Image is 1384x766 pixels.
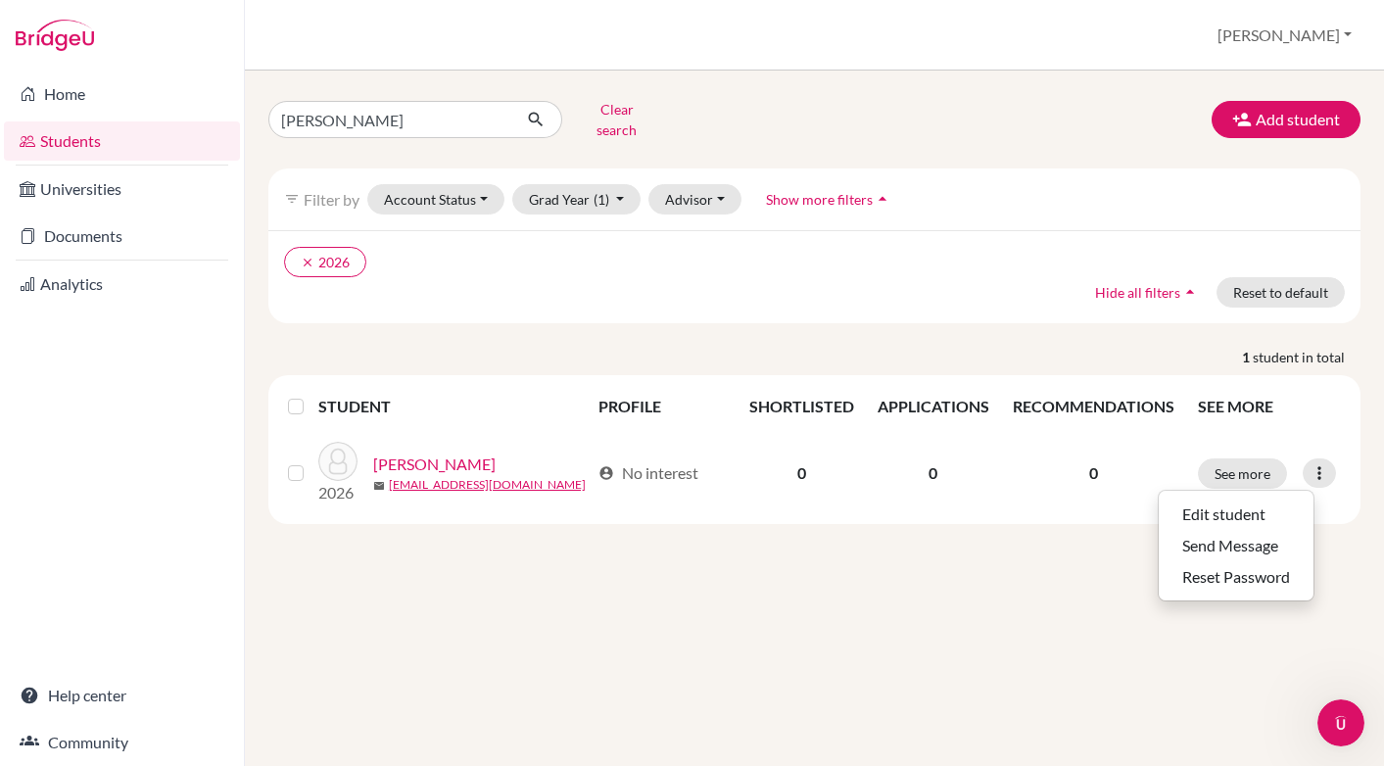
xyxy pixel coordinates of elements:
[4,676,240,715] a: Help center
[594,191,609,208] span: (1)
[367,184,504,215] button: Account Status
[1180,282,1200,302] i: arrow_drop_up
[4,169,240,209] a: Universities
[301,256,314,269] i: clear
[1253,347,1360,367] span: student in total
[1242,347,1253,367] strong: 1
[873,189,892,209] i: arrow_drop_up
[562,94,671,145] button: Clear search
[373,480,385,492] span: mail
[16,20,94,51] img: Bridge-U
[1095,284,1180,301] span: Hide all filters
[268,101,511,138] input: Find student by name...
[373,453,496,476] a: [PERSON_NAME]
[389,476,586,494] a: [EMAIL_ADDRESS][DOMAIN_NAME]
[284,191,300,207] i: filter_list
[4,723,240,762] a: Community
[1317,699,1364,746] iframe: Intercom live chat
[304,190,359,209] span: Filter by
[866,430,1001,516] td: 0
[512,184,642,215] button: Grad Year(1)
[4,74,240,114] a: Home
[1159,530,1313,561] button: Send Message
[1159,499,1313,530] button: Edit student
[1186,383,1353,430] th: SEE MORE
[598,461,698,485] div: No interest
[738,383,866,430] th: SHORTLISTED
[4,121,240,161] a: Students
[738,430,866,516] td: 0
[1013,461,1174,485] p: 0
[318,383,588,430] th: STUDENT
[4,264,240,304] a: Analytics
[318,442,358,481] img: Cervantes, Lillian
[1078,277,1217,308] button: Hide all filtersarrow_drop_up
[1209,17,1360,54] button: [PERSON_NAME]
[598,465,614,481] span: account_circle
[1159,561,1313,593] button: Reset Password
[587,383,737,430] th: PROFILE
[749,184,909,215] button: Show more filtersarrow_drop_up
[1217,277,1345,308] button: Reset to default
[766,191,873,208] span: Show more filters
[1198,458,1287,489] button: See more
[318,481,358,504] p: 2026
[1001,383,1186,430] th: RECOMMENDATIONS
[648,184,741,215] button: Advisor
[866,383,1001,430] th: APPLICATIONS
[284,247,366,277] button: clear2026
[4,216,240,256] a: Documents
[1212,101,1360,138] button: Add student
